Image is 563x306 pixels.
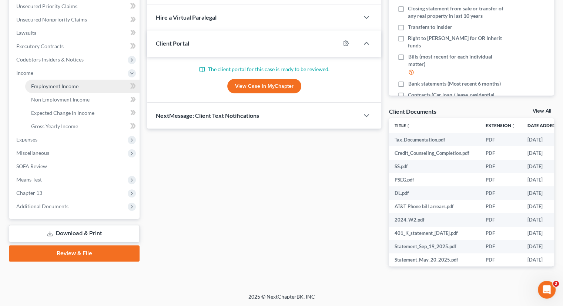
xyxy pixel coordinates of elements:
[389,160,480,173] td: SS.pdf
[389,146,480,160] td: Credit_Counseling_Completion.pdf
[16,176,42,183] span: Means Test
[389,173,480,186] td: PSEG.pdf
[533,109,551,114] a: View All
[389,253,480,267] td: Statement_May_20_2025.pdf
[511,124,516,128] i: unfold_more
[25,106,140,120] a: Expected Change in Income
[389,107,436,115] div: Client Documents
[408,5,506,20] span: Closing statement from sale or transfer of any real property in last 10 years
[25,80,140,93] a: Employment Income
[395,123,410,128] a: Titleunfold_more
[480,186,522,200] td: PDF
[480,240,522,253] td: PDF
[10,26,140,40] a: Lawsuits
[16,16,87,23] span: Unsecured Nonpriority Claims
[31,96,90,103] span: Non Employment Income
[480,133,522,146] td: PDF
[480,200,522,213] td: PDF
[16,56,84,63] span: Codebtors Insiders & Notices
[480,213,522,226] td: PDF
[538,281,556,299] iframe: Intercom live chat
[9,245,140,262] a: Review & File
[16,3,77,9] span: Unsecured Priority Claims
[25,93,140,106] a: Non Employment Income
[16,203,68,209] span: Additional Documents
[389,213,480,226] td: 2024_W2.pdf
[406,124,410,128] i: unfold_more
[9,225,140,242] a: Download & Print
[10,160,140,173] a: SOFA Review
[156,112,259,119] span: NextMessage: Client Text Notifications
[389,227,480,240] td: 401_K_statement_[DATE].pdf
[408,53,506,68] span: Bills (most recent for each individual matter)
[553,281,559,287] span: 2
[16,30,36,36] span: Lawsuits
[389,240,480,253] td: Statement_Sep_19_2025.pdf
[527,123,561,128] a: Date Added expand_more
[389,133,480,146] td: Tax_Documentation.pdf
[408,80,500,87] span: Bank statements (Most recent 6 months)
[16,43,64,49] span: Executory Contracts
[408,91,506,106] span: Contracts (Car loan / lease, residential lease, furniture purchase / lease)
[16,136,37,143] span: Expenses
[10,40,140,53] a: Executory Contracts
[486,123,516,128] a: Extensionunfold_more
[156,14,217,21] span: Hire a Virtual Paralegal
[408,34,506,49] span: Right to [PERSON_NAME] for OR Inherit funds
[16,70,33,76] span: Income
[156,66,372,73] p: The client portal for this case is ready to be reviewed.
[16,163,47,169] span: SOFA Review
[480,160,522,173] td: PDF
[408,23,452,31] span: Transfers to insider
[16,190,42,196] span: Chapter 13
[10,13,140,26] a: Unsecured Nonpriority Claims
[389,186,480,200] td: DL.pdf
[480,253,522,267] td: PDF
[31,83,78,89] span: Employment Income
[389,200,480,213] td: AT&T Phone bill arrears.pdf
[480,173,522,186] td: PDF
[31,123,78,129] span: Gross Yearly Income
[227,79,301,94] a: View Case in MyChapter
[16,150,49,156] span: Miscellaneous
[156,40,189,47] span: Client Portal
[480,227,522,240] td: PDF
[31,110,94,116] span: Expected Change in Income
[480,146,522,160] td: PDF
[25,120,140,133] a: Gross Yearly Income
